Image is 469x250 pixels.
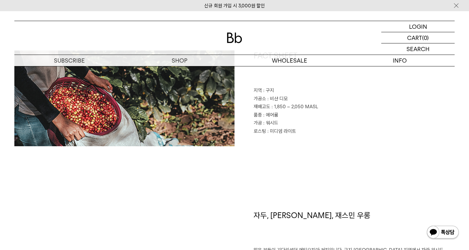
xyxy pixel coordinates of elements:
[254,210,455,246] h1: 자두, [PERSON_NAME], 재스민 우롱
[263,87,274,93] span: : 구지
[267,128,296,134] span: : 미디엄 라이트
[14,50,234,146] img: 에티오피아 비샨 디모
[381,21,455,32] a: LOGIN
[381,32,455,43] a: CART (0)
[234,55,345,66] p: WHOLESALE
[14,55,124,66] a: SUBSCRIBE
[409,21,427,32] p: LOGIN
[254,128,266,134] span: 로스팅
[227,33,242,43] img: 로고
[345,55,455,66] p: INFO
[406,43,429,55] p: SEARCH
[254,96,266,102] span: 가공소
[407,32,422,43] p: CART
[422,32,429,43] p: (0)
[204,3,265,9] a: 신규 회원 가입 시 3,000원 할인
[263,120,278,126] span: : 워시드
[124,55,234,66] a: SHOP
[263,112,278,118] span: : 에어룸
[254,112,262,118] span: 품종
[254,50,455,87] h1: FACT SHEET
[254,120,262,126] span: 가공
[267,96,288,102] span: : 비샨 디모
[426,225,459,240] img: 카카오톡 채널 1:1 채팅 버튼
[272,104,318,110] span: : 1,850 ~ 2,050 MASL
[254,104,270,110] span: 재배고도
[254,87,262,93] span: 지역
